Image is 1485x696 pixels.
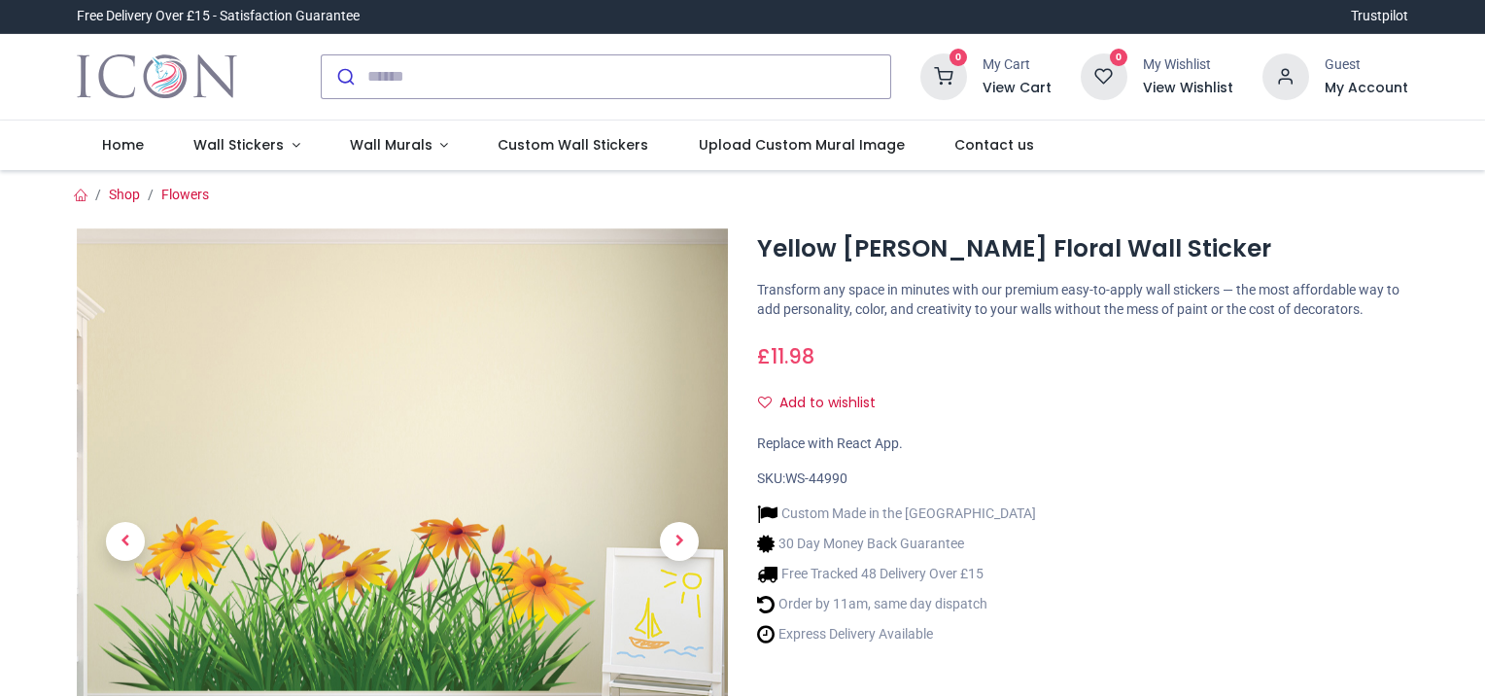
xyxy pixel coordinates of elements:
a: 0 [920,67,967,83]
span: 11.98 [771,342,814,370]
a: My Account [1325,79,1408,98]
a: Logo of Icon Wall Stickers [77,50,237,104]
a: Wall Murals [325,121,473,171]
li: Order by 11am, same day dispatch [757,594,1036,614]
a: Flowers [161,187,209,202]
h1: Yellow [PERSON_NAME] Floral Wall Sticker [757,232,1408,265]
span: Custom Wall Stickers [498,135,648,155]
a: 0 [1081,67,1127,83]
span: Wall Murals [350,135,432,155]
div: My Wishlist [1143,55,1233,75]
img: Icon Wall Stickers [77,50,237,104]
button: Submit [322,55,367,98]
a: Trustpilot [1351,7,1408,26]
span: £ [757,342,814,370]
li: Express Delivery Available [757,624,1036,644]
li: Free Tracked 48 Delivery Over £15 [757,564,1036,584]
a: Wall Stickers [168,121,325,171]
span: Upload Custom Mural Image [699,135,905,155]
span: Wall Stickers [193,135,284,155]
sup: 0 [1110,49,1128,67]
a: Shop [109,187,140,202]
span: Contact us [954,135,1034,155]
span: Previous [106,522,145,561]
span: WS-44990 [785,470,847,486]
a: View Cart [983,79,1052,98]
div: SKU: [757,470,1408,489]
i: Add to wishlist [758,396,772,409]
button: Add to wishlistAdd to wishlist [757,387,892,420]
div: My Cart [983,55,1052,75]
span: Next [660,522,699,561]
div: Free Delivery Over £15 - Satisfaction Guarantee [77,7,360,26]
a: View Wishlist [1143,79,1233,98]
li: 30 Day Money Back Guarantee [757,534,1036,554]
div: Guest [1325,55,1408,75]
span: Home [102,135,144,155]
li: Custom Made in the [GEOGRAPHIC_DATA] [757,504,1036,524]
p: Transform any space in minutes with our premium easy-to-apply wall stickers — the most affordable... [757,281,1408,319]
div: Replace with React App. [757,435,1408,454]
sup: 0 [950,49,968,67]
